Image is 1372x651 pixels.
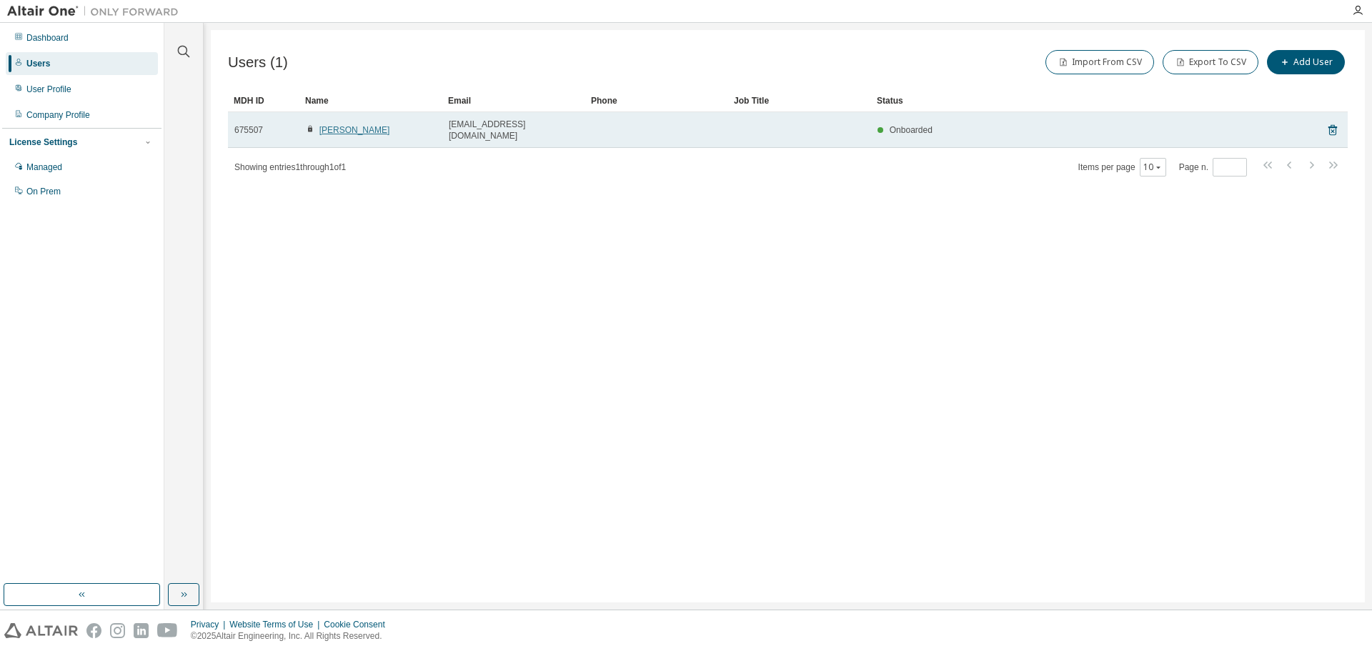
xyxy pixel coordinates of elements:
img: Altair One [7,4,186,19]
span: [EMAIL_ADDRESS][DOMAIN_NAME] [449,119,579,141]
img: altair_logo.svg [4,623,78,638]
div: Managed [26,161,62,173]
span: Showing entries 1 through 1 of 1 [234,162,346,172]
div: On Prem [26,186,61,197]
div: User Profile [26,84,71,95]
div: Phone [591,89,722,112]
div: Website Terms of Use [229,619,324,630]
div: Cookie Consent [324,619,393,630]
button: Import From CSV [1045,50,1154,74]
button: 10 [1143,161,1163,173]
div: Users [26,58,50,69]
div: Dashboard [26,32,69,44]
img: linkedin.svg [134,623,149,638]
span: Users (1) [228,54,288,71]
span: Items per page [1078,158,1166,177]
div: Privacy [191,619,229,630]
a: [PERSON_NAME] [319,125,390,135]
img: instagram.svg [110,623,125,638]
div: MDH ID [234,89,294,112]
div: Status [877,89,1273,112]
img: facebook.svg [86,623,101,638]
button: Export To CSV [1163,50,1258,74]
span: Page n. [1179,158,1247,177]
p: © 2025 Altair Engineering, Inc. All Rights Reserved. [191,630,394,642]
span: Onboarded [890,125,933,135]
img: youtube.svg [157,623,178,638]
div: Company Profile [26,109,90,121]
div: Name [305,89,437,112]
button: Add User [1267,50,1345,74]
div: Email [448,89,580,112]
div: Job Title [734,89,865,112]
span: 675507 [234,124,263,136]
div: License Settings [9,136,77,148]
